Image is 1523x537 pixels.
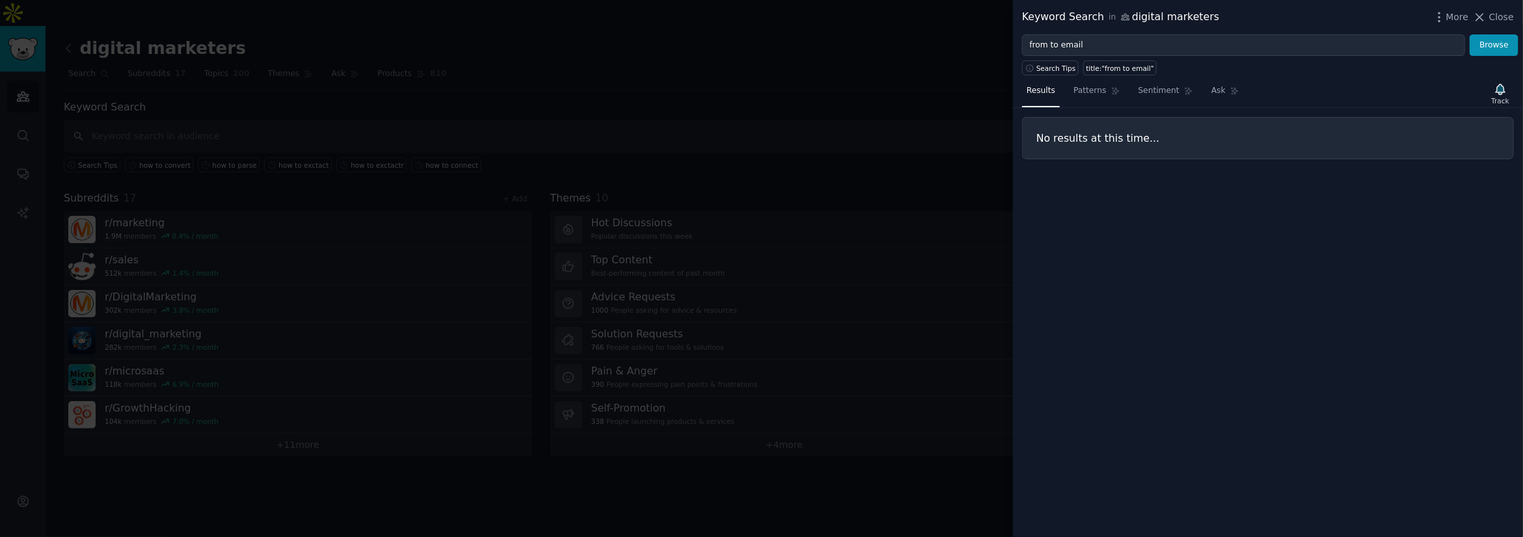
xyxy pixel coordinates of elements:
span: More [1446,10,1469,24]
a: title:"from to email" [1083,60,1157,75]
a: Ask [1207,81,1244,107]
span: Close [1489,10,1514,24]
a: Patterns [1069,81,1124,107]
div: Keyword Search digital marketers [1022,9,1219,25]
span: Search Tips [1036,64,1076,73]
div: title:"from to email" [1086,64,1154,73]
button: Browse [1470,34,1518,57]
a: Results [1022,81,1060,107]
span: Results [1027,85,1055,97]
div: Track [1492,96,1509,105]
button: Search Tips [1022,60,1079,75]
h3: No results at this time... [1036,131,1500,145]
a: Sentiment [1134,81,1198,107]
button: Close [1473,10,1514,24]
span: in [1109,12,1116,23]
span: Patterns [1073,85,1106,97]
button: More [1433,10,1469,24]
span: Sentiment [1139,85,1179,97]
input: Try a keyword related to your business [1022,34,1465,57]
span: Ask [1211,85,1226,97]
button: Track [1487,80,1514,107]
